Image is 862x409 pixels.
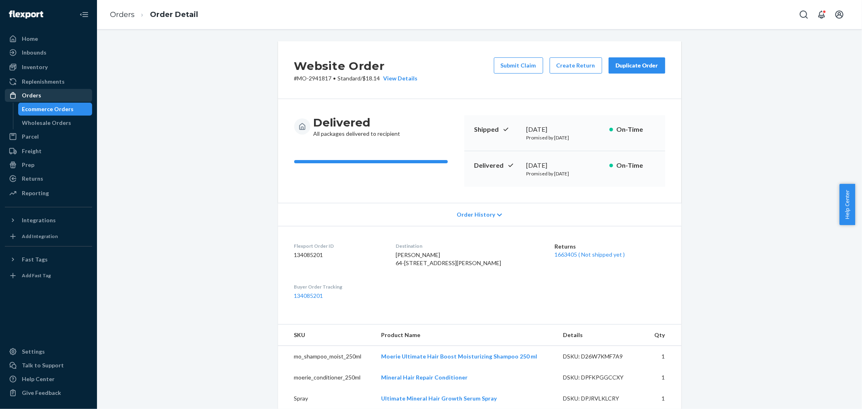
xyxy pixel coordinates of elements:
[18,103,93,116] a: Ecommerce Orders
[814,6,830,23] button: Open notifications
[5,345,92,358] a: Settings
[527,170,603,177] p: Promised by [DATE]
[5,187,92,200] a: Reporting
[9,11,43,19] img: Flexport logo
[103,3,204,27] ol: breadcrumbs
[22,175,43,183] div: Returns
[5,253,92,266] button: Fast Tags
[22,63,48,71] div: Inventory
[5,269,92,282] a: Add Fast Tag
[381,374,468,381] a: Mineral Hair Repair Conditioner
[375,325,557,346] th: Product Name
[22,133,39,141] div: Parcel
[294,74,418,82] p: # MO-2941817 / $18.14
[381,395,497,402] a: Ultimate Mineral Hair Growth Serum Spray
[150,10,198,19] a: Order Detail
[314,115,400,138] div: All packages delivered to recipient
[5,359,92,372] a: Talk to Support
[22,361,64,369] div: Talk to Support
[294,292,323,299] a: 134085201
[278,325,375,346] th: SKU
[457,211,495,219] span: Order History
[5,32,92,45] a: Home
[22,78,65,86] div: Replenishments
[554,251,625,258] a: 1663405 ( Not shipped yet )
[22,233,58,240] div: Add Integration
[616,125,655,134] p: On-Time
[554,242,665,251] dt: Returns
[22,375,55,383] div: Help Center
[22,161,34,169] div: Prep
[557,325,646,346] th: Details
[527,125,603,134] div: [DATE]
[333,75,336,82] span: •
[616,161,655,170] p: On-Time
[474,161,520,170] p: Delivered
[22,119,72,127] div: Wholesale Orders
[380,74,418,82] button: View Details
[5,46,92,59] a: Inbounds
[5,214,92,227] button: Integrations
[5,230,92,243] a: Add Integration
[615,61,658,70] div: Duplicate Order
[22,272,51,279] div: Add Fast Tag
[796,6,812,23] button: Open Search Box
[294,57,418,74] h2: Website Order
[22,255,48,264] div: Fast Tags
[563,394,639,403] div: DSKU: DPJRVLKLCRY
[645,388,681,409] td: 1
[5,130,92,143] a: Parcel
[609,57,665,74] button: Duplicate Order
[5,61,92,74] a: Inventory
[831,6,847,23] button: Open account menu
[18,116,93,129] a: Wholesale Orders
[338,75,361,82] span: Standard
[645,367,681,388] td: 1
[5,158,92,171] a: Prep
[396,242,542,249] dt: Destination
[110,10,135,19] a: Orders
[563,373,639,382] div: DSKU: DPFKPGGCCXY
[76,6,92,23] button: Close Navigation
[294,283,383,290] dt: Buyer Order Tracking
[22,216,56,224] div: Integrations
[22,147,42,155] div: Freight
[396,251,501,266] span: [PERSON_NAME] 64-[STREET_ADDRESS][PERSON_NAME]
[22,389,61,397] div: Give Feedback
[294,242,383,249] dt: Flexport Order ID
[527,161,603,170] div: [DATE]
[527,134,603,141] p: Promised by [DATE]
[474,125,520,134] p: Shipped
[5,89,92,102] a: Orders
[5,386,92,399] button: Give Feedback
[314,115,400,130] h3: Delivered
[5,145,92,158] a: Freight
[22,105,74,113] div: Ecommerce Orders
[645,325,681,346] th: Qty
[22,35,38,43] div: Home
[278,388,375,409] td: Spray
[278,346,375,367] td: mo_shampoo_moist_250ml
[839,184,855,225] button: Help Center
[22,348,45,356] div: Settings
[294,251,383,259] dd: 134085201
[563,352,639,361] div: DSKU: D26W7KMF7A9
[381,353,537,360] a: Moerie Ultimate Hair Boost Moisturizing Shampoo 250 ml
[550,57,602,74] button: Create Return
[5,172,92,185] a: Returns
[22,48,46,57] div: Inbounds
[494,57,543,74] button: Submit Claim
[22,91,41,99] div: Orders
[278,367,375,388] td: moerie_conditioner_250ml
[5,373,92,386] a: Help Center
[22,189,49,197] div: Reporting
[645,346,681,367] td: 1
[5,75,92,88] a: Replenishments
